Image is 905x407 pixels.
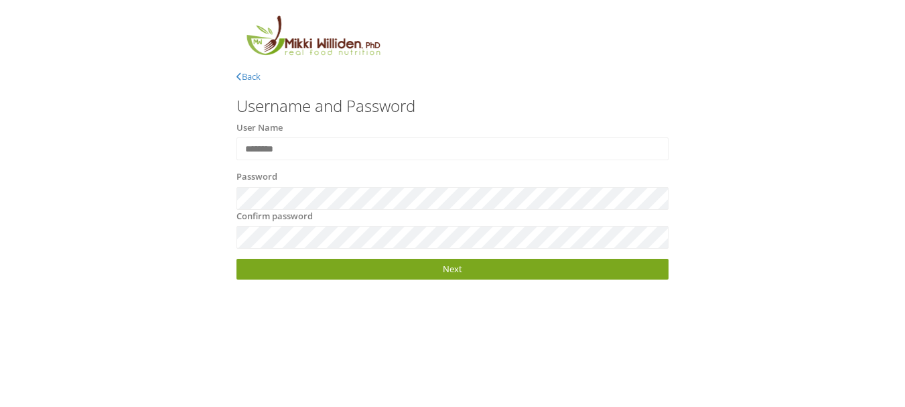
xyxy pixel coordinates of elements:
[236,70,261,82] a: Back
[236,259,669,280] a: Next
[236,210,313,223] label: Confirm password
[236,170,277,184] label: Password
[236,121,283,135] label: User Name
[236,13,389,64] img: MikkiLogoMain.png
[236,97,669,115] h3: Username and Password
